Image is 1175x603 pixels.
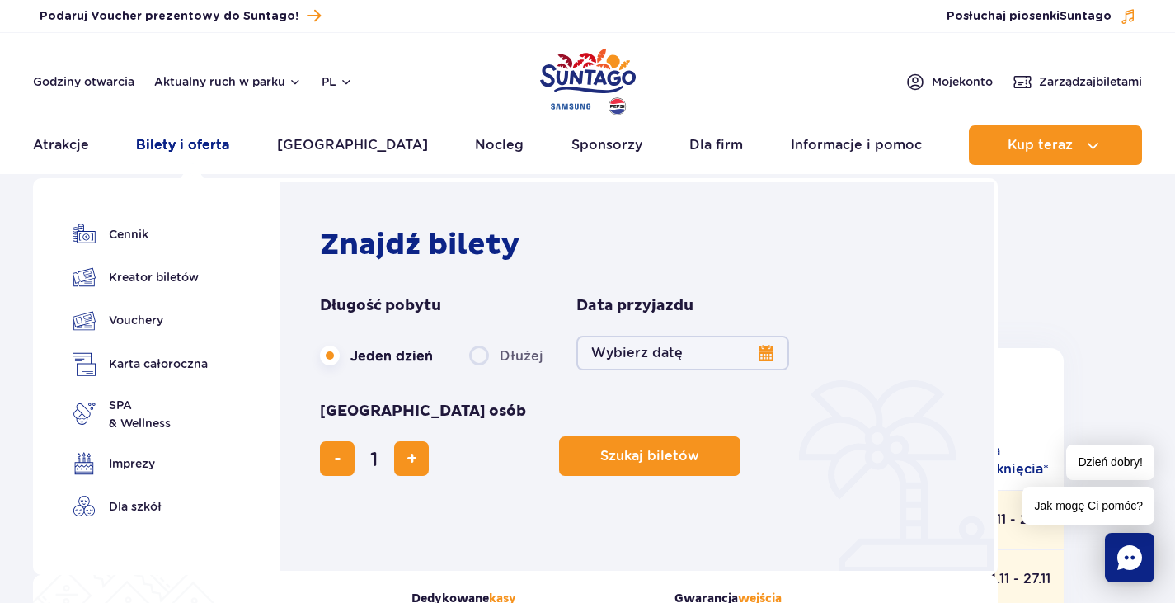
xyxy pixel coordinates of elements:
label: Dłużej [469,338,543,373]
button: dodaj bilet [394,441,429,476]
a: SPA& Wellness [73,396,208,432]
label: Jeden dzień [320,338,433,373]
span: Suntago [1060,11,1112,22]
a: Nocleg [475,125,524,165]
span: SPA & Wellness [109,396,171,432]
button: usuń bilet [320,441,355,476]
a: Mojekonto [905,72,993,92]
div: Chat [1105,533,1154,582]
span: Data przyjazdu [576,296,693,316]
a: Zarządzajbiletami [1013,72,1142,92]
span: Posłuchaj piosenki [947,8,1112,25]
span: Kup teraz [1008,138,1073,153]
a: Cennik [73,223,208,246]
button: Aktualny ruch w parku [154,75,302,88]
button: Wybierz datę [576,336,789,370]
a: Godziny otwarcia [33,73,134,90]
a: Karta całoroczna [73,352,208,376]
a: Kreator biletów [73,266,208,289]
a: Sponsorzy [571,125,642,165]
a: Atrakcje [33,125,89,165]
button: Kup teraz [969,125,1142,165]
button: Posłuchaj piosenkiSuntago [947,8,1136,25]
a: Podaruj Voucher prezentowy do Suntago! [40,5,321,27]
a: [GEOGRAPHIC_DATA] [277,125,428,165]
strong: Znajdź bilety [320,227,519,263]
input: liczba biletów [355,439,394,478]
a: Dla firm [689,125,743,165]
a: Bilety i oferta [136,125,229,165]
span: [GEOGRAPHIC_DATA] osób [320,402,526,422]
a: Imprezy [73,452,208,475]
span: Moje konto [932,73,993,90]
span: Szukaj biletów [600,449,699,464]
span: Dzień dobry! [1066,445,1154,480]
span: Podaruj Voucher prezentowy do Suntago! [40,8,298,25]
span: Zarządzaj biletami [1039,73,1142,90]
button: pl [322,73,353,90]
td: 17.11 - 20.11 [947,490,1064,549]
a: Park of Poland [540,41,636,117]
span: Jak mogę Ci pomóc? [1022,487,1154,525]
a: Dla szkół [73,495,208,518]
th: Data zamknięcia* [947,431,1064,490]
span: Długość pobytu [320,296,441,316]
a: Vouchery [73,309,208,332]
form: Planowanie wizyty w Park of Poland [320,296,962,476]
button: Szukaj biletów [559,436,740,476]
a: Informacje i pomoc [791,125,922,165]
